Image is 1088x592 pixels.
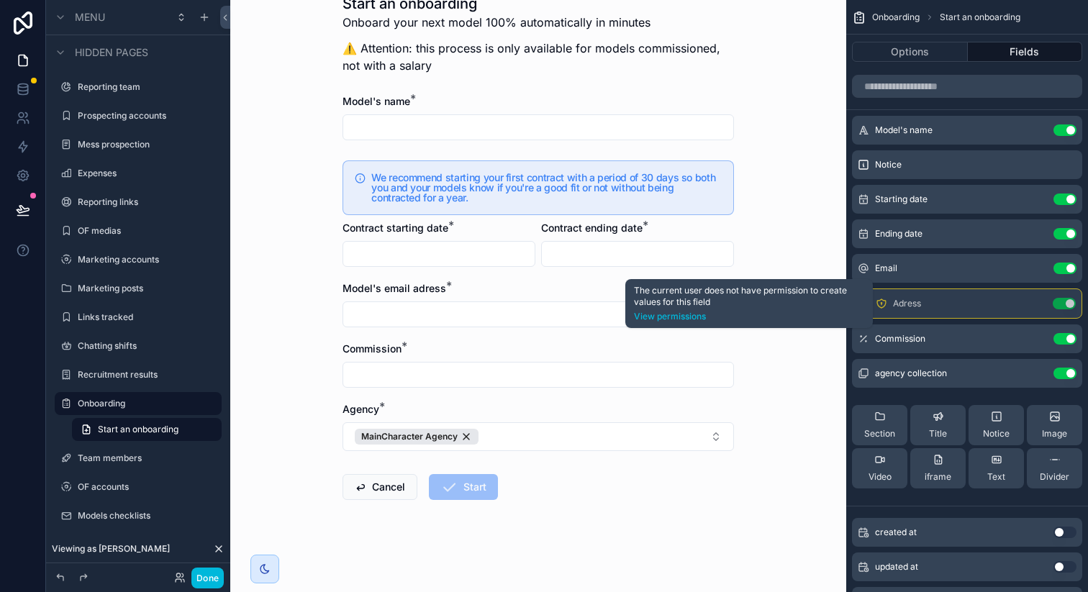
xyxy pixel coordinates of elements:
[1042,428,1067,440] span: Image
[78,225,213,237] label: OF medias
[864,428,895,440] span: Section
[634,285,864,308] p: The current user does not have permission to create values for this field
[371,173,722,203] h5: We recommend starting your first contract with a period of 30 days so both you and your models kn...
[875,333,925,345] span: Commission
[78,481,213,493] label: OF accounts
[852,42,968,62] button: Options
[1027,448,1082,488] button: Divider
[969,405,1024,445] button: Notice
[191,568,224,588] button: Done
[343,40,734,74] p: ⚠️ Attention: this process is only available for models commissioned, not with a salary
[361,431,458,442] span: MainCharacter Agency
[541,222,643,234] span: Contract ending date
[78,283,213,294] label: Marketing posts
[968,42,1083,62] button: Fields
[869,471,892,483] span: Video
[98,424,178,435] span: Start an onboarding
[343,403,379,415] span: Agency
[893,298,921,309] span: Adress
[969,448,1024,488] button: Text
[78,81,213,93] label: Reporting team
[852,405,907,445] button: Section
[875,193,928,205] span: Starting date
[872,12,920,23] span: Onboarding
[1040,471,1069,483] span: Divider
[875,368,947,379] span: agency collection
[78,369,213,381] label: Recruitment results
[875,561,918,573] span: updated at
[343,222,448,234] span: Contract starting date
[343,282,446,294] span: Model's email adress
[987,471,1005,483] span: Text
[75,10,105,24] span: Menu
[355,429,479,445] button: Unselect 119
[78,139,213,150] label: Mess prospection
[875,159,902,170] span: Notice
[52,543,170,555] span: Viewing as [PERSON_NAME]
[910,448,966,488] button: iframe
[78,452,213,464] label: Team members
[343,474,417,500] button: Cancel
[75,45,148,60] span: Hidden pages
[78,254,213,265] label: Marketing accounts
[929,428,947,440] span: Title
[343,422,734,451] button: Select Button
[343,342,402,355] span: Commission
[78,340,213,352] label: Chatting shifts
[925,471,951,483] span: iframe
[72,418,222,441] a: Start an onboarding
[1027,405,1082,445] button: Image
[78,110,213,122] label: Prospecting accounts
[940,12,1020,23] span: Start an onboarding
[78,196,213,208] label: Reporting links
[78,311,213,323] label: Links tracked
[343,95,410,107] span: Model's name
[852,448,907,488] button: Video
[875,527,917,538] span: created at
[875,228,922,240] span: Ending date
[343,14,734,31] p: Onboard your next model 100% automatically in minutes
[78,168,213,179] label: Expenses
[875,263,897,274] span: Email
[634,311,864,322] a: View permissions
[910,405,966,445] button: Title
[983,428,1010,440] span: Notice
[78,398,213,409] label: Onboarding
[78,510,213,522] label: Models checklists
[875,124,933,136] span: Model's name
